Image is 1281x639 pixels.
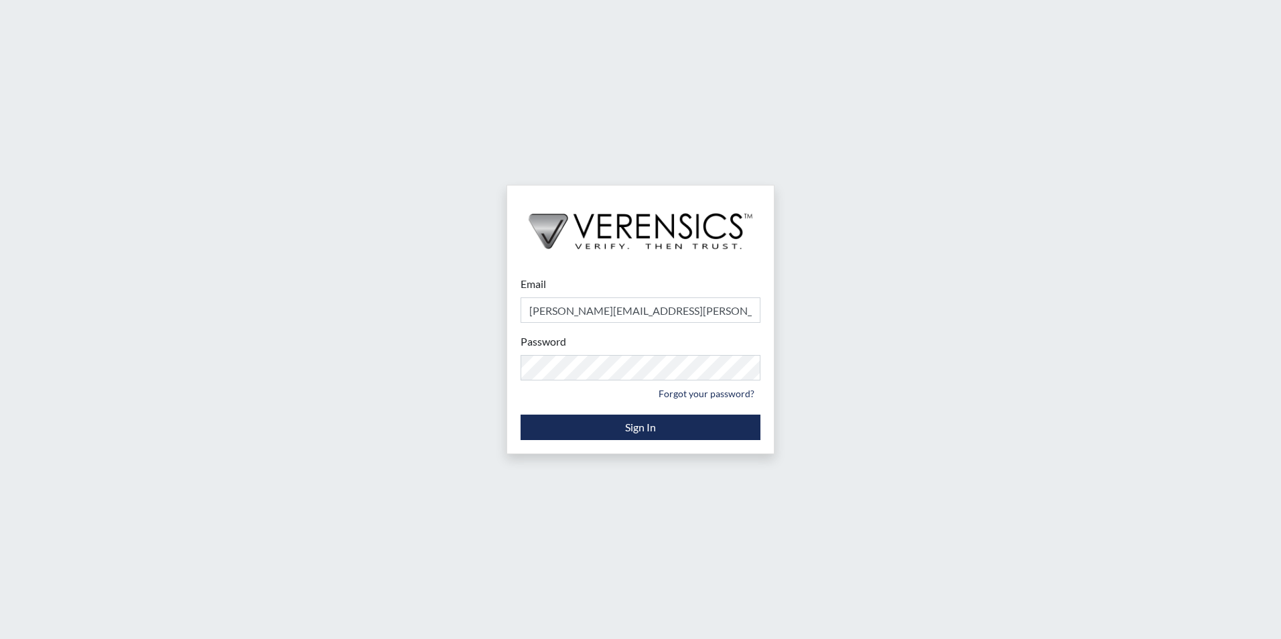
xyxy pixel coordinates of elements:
button: Sign In [521,415,760,440]
label: Email [521,276,546,292]
label: Password [521,334,566,350]
a: Forgot your password? [653,383,760,404]
img: logo-wide-black.2aad4157.png [507,186,774,263]
input: Email [521,297,760,323]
